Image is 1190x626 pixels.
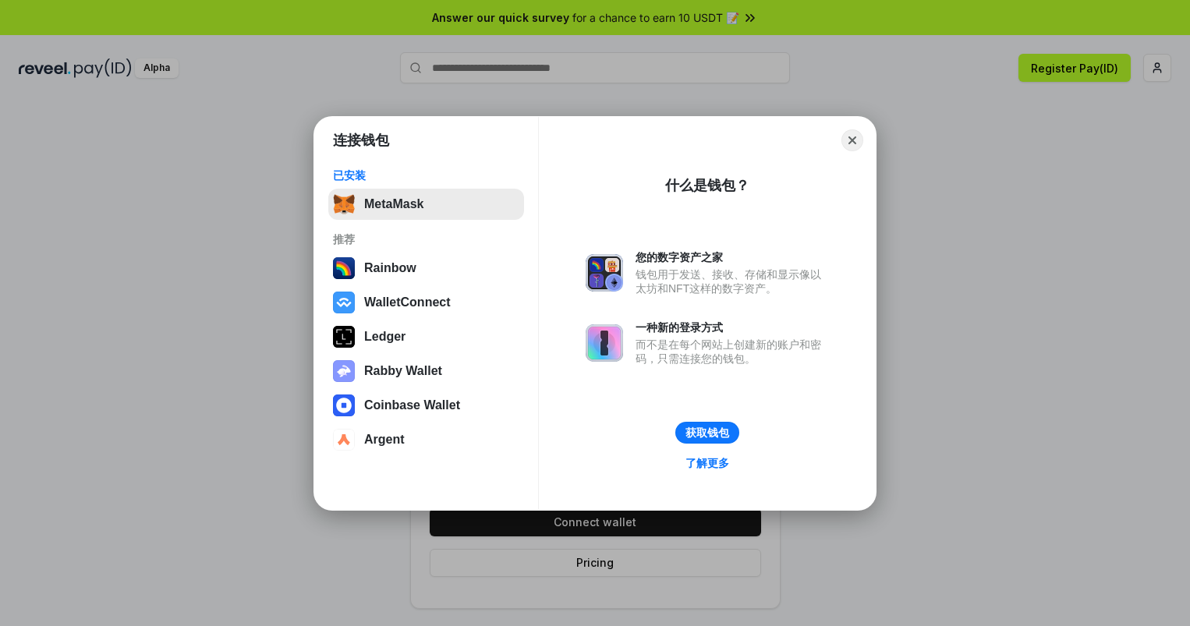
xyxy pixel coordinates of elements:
div: Rabby Wallet [364,364,442,378]
img: svg+xml,%3Csvg%20width%3D%2228%22%20height%3D%2228%22%20viewBox%3D%220%200%2028%2028%22%20fill%3D... [333,429,355,451]
div: Ledger [364,330,406,344]
div: MetaMask [364,197,423,211]
a: 了解更多 [676,453,738,473]
div: 钱包用于发送、接收、存储和显示像以太坊和NFT这样的数字资产。 [636,267,829,295]
img: svg+xml,%3Csvg%20width%3D%22120%22%20height%3D%22120%22%20viewBox%3D%220%200%20120%20120%22%20fil... [333,257,355,279]
button: Close [841,129,863,151]
div: Rainbow [364,261,416,275]
div: 已安装 [333,168,519,182]
button: MetaMask [328,189,524,220]
div: WalletConnect [364,295,451,309]
img: svg+xml,%3Csvg%20xmlns%3D%22http%3A%2F%2Fwww.w3.org%2F2000%2Fsvg%22%20fill%3D%22none%22%20viewBox... [586,254,623,292]
button: Rainbow [328,253,524,284]
button: Ledger [328,321,524,352]
img: svg+xml,%3Csvg%20width%3D%2228%22%20height%3D%2228%22%20viewBox%3D%220%200%2028%2028%22%20fill%3D... [333,292,355,313]
button: Coinbase Wallet [328,390,524,421]
img: svg+xml,%3Csvg%20width%3D%2228%22%20height%3D%2228%22%20viewBox%3D%220%200%2028%2028%22%20fill%3D... [333,394,355,416]
img: svg+xml,%3Csvg%20xmlns%3D%22http%3A%2F%2Fwww.w3.org%2F2000%2Fsvg%22%20width%3D%2228%22%20height%3... [333,326,355,348]
button: Rabby Wallet [328,355,524,387]
div: 了解更多 [685,456,729,470]
img: svg+xml,%3Csvg%20fill%3D%22none%22%20height%3D%2233%22%20viewBox%3D%220%200%2035%2033%22%20width%... [333,193,355,215]
div: 您的数字资产之家 [636,250,829,264]
button: WalletConnect [328,287,524,318]
div: Argent [364,433,405,447]
img: svg+xml,%3Csvg%20xmlns%3D%22http%3A%2F%2Fwww.w3.org%2F2000%2Fsvg%22%20fill%3D%22none%22%20viewBox... [586,324,623,362]
img: svg+xml,%3Csvg%20xmlns%3D%22http%3A%2F%2Fwww.w3.org%2F2000%2Fsvg%22%20fill%3D%22none%22%20viewBox... [333,360,355,382]
button: 获取钱包 [675,422,739,444]
div: 获取钱包 [685,426,729,440]
h1: 连接钱包 [333,131,389,150]
button: Argent [328,424,524,455]
div: 而不是在每个网站上创建新的账户和密码，只需连接您的钱包。 [636,338,829,366]
div: Coinbase Wallet [364,398,460,412]
div: 推荐 [333,232,519,246]
div: 什么是钱包？ [665,176,749,195]
div: 一种新的登录方式 [636,320,829,334]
